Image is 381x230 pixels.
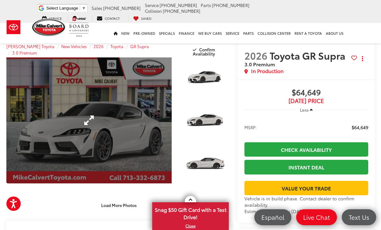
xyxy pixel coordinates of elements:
[342,209,376,225] a: Text Us
[37,15,67,21] a: Service
[296,209,337,225] a: Live Chat
[357,53,368,64] button: Actions
[244,142,368,157] a: Check Availability
[6,43,55,49] a: [PERSON_NAME] Toyota
[178,100,232,141] img: 2026 Toyota GR Supra 3.0 Premium
[352,124,368,130] span: $64,649
[324,23,345,43] a: About Us
[258,213,288,221] span: Español
[130,43,149,49] a: GR Supra
[179,100,232,140] a: Expand Photo 2
[196,23,224,43] a: WE BUY CARS
[112,23,119,43] a: Home
[157,23,177,43] a: Specials
[61,43,87,49] a: New Vehicles
[256,23,293,43] a: Collision Center
[270,48,347,62] span: Toyota GR Supra
[92,15,124,21] a: Contact
[241,23,256,43] a: Parts
[224,23,241,43] a: Service
[46,6,78,11] span: Select Language
[141,16,152,21] span: Saved
[346,213,372,221] span: Text Us
[12,50,37,56] a: 3.0 Premium
[244,60,275,68] span: 3.0 Premium
[251,67,284,75] span: In Production
[128,15,156,21] a: My Saved Vehicles
[244,48,267,62] span: 2026
[46,6,86,11] a: Select Language​
[178,143,232,184] img: 2026 Toyota GR Supra 3.0 Premium
[131,23,157,43] a: Pre-Owned
[212,2,250,8] span: [PHONE_NUMBER]
[110,43,123,49] a: Toyota
[97,200,141,211] button: Load More Photos
[362,56,363,61] span: dropdown dots
[119,23,131,43] a: New
[2,17,26,38] img: Toyota
[82,6,86,11] span: ▼
[178,44,232,55] button: Confirm Availability
[300,213,333,221] span: Live Chat
[92,5,102,11] span: Sales
[244,98,368,104] span: [DATE] PRICE
[179,144,232,183] a: Expand Photo 3
[178,57,232,98] img: 2026 Toyota GR Supra 3.0 Premium
[300,107,309,113] span: Less
[193,47,215,56] span: Confirm Availability
[163,8,200,14] span: [PHONE_NUMBER]
[244,160,368,174] a: Instant Deal
[201,2,211,8] span: Parts
[244,195,368,214] div: Vehicle is in build phase. Contact dealer to confirm availability. Estimated availability [DATE]
[293,23,324,43] a: Rent a Toyota
[244,124,257,130] span: MSRP:
[254,209,291,225] a: Español
[177,23,196,43] a: Finance
[49,16,62,21] span: Service
[93,43,104,49] a: 2026
[145,8,162,14] span: Collision
[68,15,91,21] a: Map
[244,181,368,195] a: Value Your Trade
[6,57,172,183] a: Expand Photo 0
[79,16,86,21] span: Map
[153,203,228,222] span: Snag $50 Gift Card with a Test Drive!
[145,2,159,8] span: Service
[244,88,368,98] span: $64,649
[105,16,120,21] span: Contact
[32,19,66,36] img: Mike Calvert Toyota
[160,2,197,8] span: [PHONE_NUMBER]
[179,57,232,97] a: Expand Photo 1
[297,104,316,115] button: Less
[103,5,141,11] span: [PHONE_NUMBER]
